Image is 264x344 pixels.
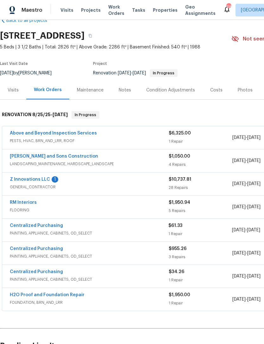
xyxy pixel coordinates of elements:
span: Properties [153,7,178,13]
div: Photos [238,87,253,93]
div: 1 Repair [169,277,232,283]
span: [DATE] [247,274,261,278]
a: Centralized Purchasing [10,223,63,228]
span: - [232,134,261,141]
a: Centralized Purchasing [10,247,63,251]
span: - [232,250,261,256]
span: FOUNDATION, BRN_AND_LRR [10,299,169,306]
span: - [232,158,261,164]
span: - [232,181,261,187]
span: PAINTING, APPLIANCE, CABINETS, OD_SELECT [10,276,169,283]
span: $6,325.00 [169,131,191,135]
div: 118 [226,4,231,10]
span: $10,737.81 [169,177,191,182]
span: [DATE] [232,228,245,232]
div: 3 Repairs [169,254,232,260]
button: Copy Address [85,30,96,41]
span: Projects [81,7,101,13]
span: [DATE] [247,135,261,140]
a: Z Innovations LLC [10,177,50,182]
a: Centralized Purchasing [10,270,63,274]
span: In Progress [72,112,99,118]
span: [DATE] [247,228,260,232]
span: GENERAL_CONTRACTOR [10,184,169,190]
span: [DATE] [118,71,131,75]
div: 5 Repairs [169,208,232,214]
span: [DATE] [232,297,246,302]
span: - [232,227,260,233]
div: 1 Repair [169,138,232,145]
a: [PERSON_NAME] and Sons Construction [10,154,98,159]
span: Maestro [22,7,42,13]
span: $1,050.00 [169,154,190,159]
span: $1,950.94 [169,200,190,205]
div: 28 Repairs [169,185,232,191]
span: [DATE] [133,71,146,75]
span: PAINTING, APPLIANCE, CABINETS, OD_SELECT [10,230,168,236]
h6: RENOVATION [2,111,68,119]
span: FLOORING [10,207,169,213]
span: Tasks [132,8,145,12]
span: [DATE] [247,205,261,209]
span: - [118,71,146,75]
span: [DATE] [247,297,261,302]
span: [DATE] [232,135,246,140]
span: [DATE] [232,251,246,255]
a: H2O Proof and Foundation Repair [10,293,85,297]
span: [DATE] [247,182,261,186]
span: [DATE] [232,274,246,278]
span: PESTS, HVAC, BRN_AND_LRR, ROOF [10,138,169,144]
a: RM Interiors [10,200,37,205]
span: - [232,296,261,303]
span: [DATE] [232,182,246,186]
div: 4 Repairs [169,161,232,168]
span: - [232,273,261,279]
div: 1 Repair [169,300,232,306]
div: Visits [8,87,19,93]
span: Work Orders [108,4,124,16]
span: $955.26 [169,247,186,251]
div: 1 [52,176,58,183]
div: Work Orders [34,87,62,93]
div: 1 Repair [168,231,232,237]
span: [DATE] [247,251,261,255]
span: - [32,112,68,117]
span: In Progress [150,71,177,75]
span: Visits [60,7,73,13]
span: $1,950.00 [169,293,190,297]
span: [DATE] [53,112,68,117]
span: $34.26 [169,270,184,274]
a: Above and Beyond Inspection Services [10,131,97,135]
span: LANDSCAPING_MAINTENANCE, HARDSCAPE_LANDSCAPE [10,161,169,167]
span: - [232,204,261,210]
div: Condition Adjustments [146,87,195,93]
span: [DATE] [232,159,246,163]
span: $61.33 [168,223,182,228]
span: 8/25/25 [32,112,51,117]
div: Notes [119,87,131,93]
span: Renovation [93,71,178,75]
span: [DATE] [247,159,261,163]
div: Costs [210,87,223,93]
span: Geo Assignments [185,4,216,16]
span: [DATE] [232,205,246,209]
span: Project [93,62,107,66]
span: PAINTING, APPLIANCE, CABINETS, OD_SELECT [10,253,169,260]
div: Maintenance [77,87,104,93]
